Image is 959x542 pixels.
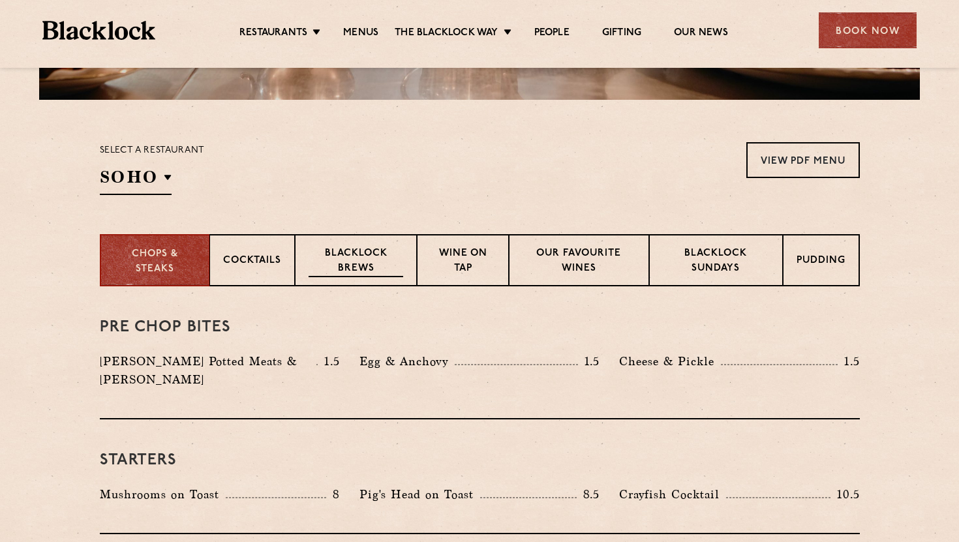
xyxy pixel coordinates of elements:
p: Blacklock Sundays [663,247,769,277]
a: The Blacklock Way [395,27,498,41]
a: Menus [343,27,378,41]
p: Chops & Steaks [114,247,196,277]
a: Gifting [602,27,641,41]
p: Our favourite wines [523,247,635,277]
a: People [534,27,570,41]
p: 1.5 [318,353,340,370]
p: Cheese & Pickle [619,352,721,370]
h2: SOHO [100,166,172,195]
p: [PERSON_NAME] Potted Meats & [PERSON_NAME] [100,352,317,389]
p: 8.5 [577,486,600,503]
p: Select a restaurant [100,142,205,159]
p: Wine on Tap [431,247,495,277]
p: Cocktails [223,254,281,270]
p: 1.5 [838,353,860,370]
p: 1.5 [578,353,600,370]
p: 8 [326,486,340,503]
p: Mushrooms on Toast [100,485,226,504]
h3: Pre Chop Bites [100,319,860,336]
a: Restaurants [239,27,307,41]
img: BL_Textured_Logo-footer-cropped.svg [42,21,155,40]
p: Blacklock Brews [309,247,404,277]
p: Pig's Head on Toast [359,485,480,504]
p: 10.5 [830,486,859,503]
div: Book Now [819,12,917,48]
p: Crayfish Cocktail [619,485,726,504]
h3: Starters [100,452,860,469]
p: Egg & Anchovy [359,352,455,370]
a: Our News [674,27,728,41]
p: Pudding [797,254,845,270]
a: View PDF Menu [746,142,860,178]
